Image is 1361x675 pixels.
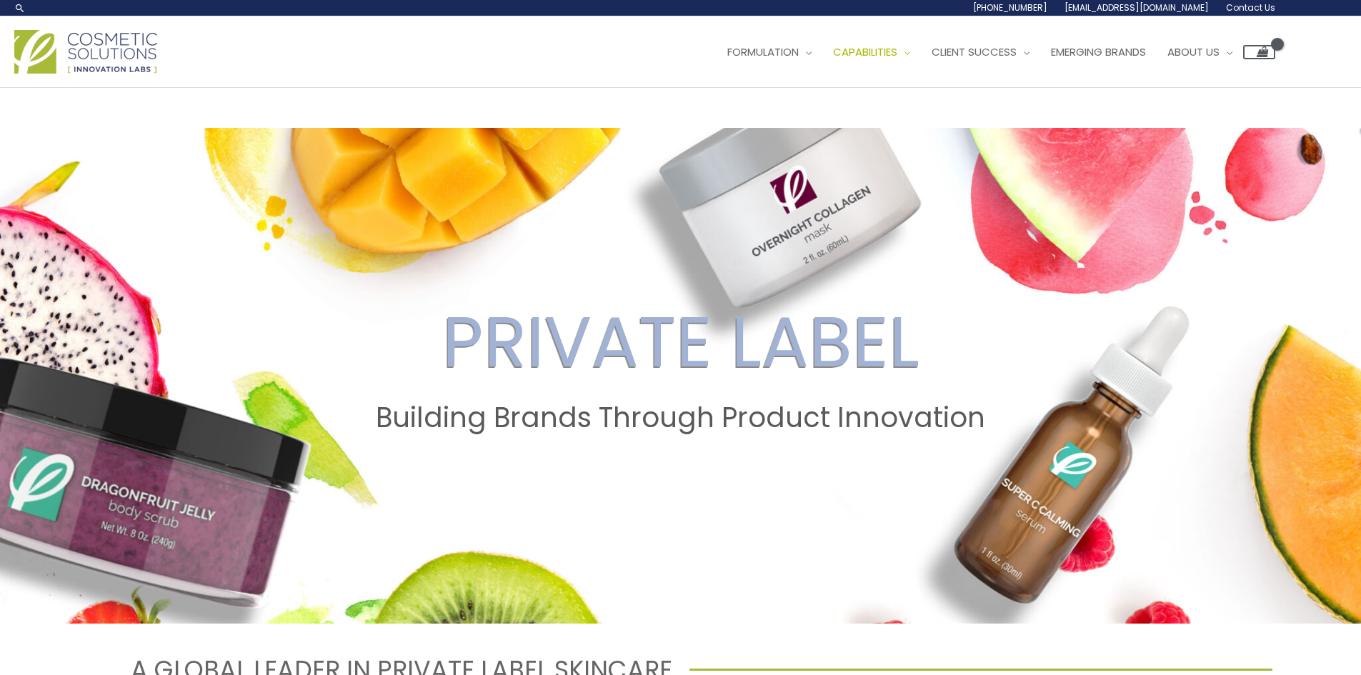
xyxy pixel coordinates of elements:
[14,30,157,74] img: Cosmetic Solutions Logo
[973,1,1047,14] span: [PHONE_NUMBER]
[1040,31,1157,74] a: Emerging Brands
[1157,31,1243,74] a: About Us
[706,31,1275,74] nav: Site Navigation
[921,31,1040,74] a: Client Success
[1167,44,1220,59] span: About Us
[1051,44,1146,59] span: Emerging Brands
[833,44,897,59] span: Capabilities
[14,300,1347,384] h2: PRIVATE LABEL
[1243,45,1275,59] a: View Shopping Cart, empty
[932,44,1017,59] span: Client Success
[1065,1,1209,14] span: [EMAIL_ADDRESS][DOMAIN_NAME]
[822,31,921,74] a: Capabilities
[727,44,799,59] span: Formulation
[1226,1,1275,14] span: Contact Us
[717,31,822,74] a: Formulation
[14,2,26,14] a: Search icon link
[14,401,1347,434] h2: Building Brands Through Product Innovation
